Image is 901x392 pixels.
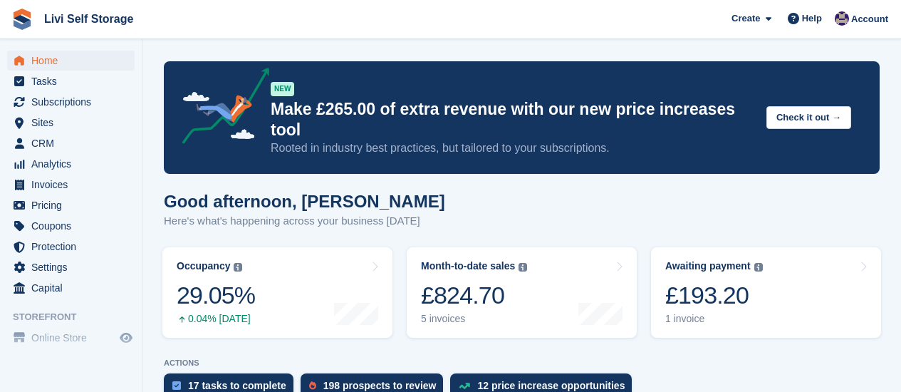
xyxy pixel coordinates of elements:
[170,68,270,149] img: price-adjustments-announcement-icon-8257ccfd72463d97f412b2fc003d46551f7dbcb40ab6d574587a9cd5c0d94...
[7,113,135,133] a: menu
[766,106,851,130] button: Check it out →
[118,329,135,346] a: Preview store
[7,175,135,195] a: menu
[7,216,135,236] a: menu
[31,328,117,348] span: Online Store
[731,11,760,26] span: Create
[164,192,445,211] h1: Good afternoon, [PERSON_NAME]
[162,247,392,338] a: Occupancy 29.05% 0.04% [DATE]
[31,237,117,257] span: Protection
[7,237,135,257] a: menu
[7,328,135,348] a: menu
[164,359,880,368] p: ACTIONS
[31,92,117,112] span: Subscriptions
[31,216,117,236] span: Coupons
[835,11,849,26] img: Jim
[7,71,135,91] a: menu
[421,313,527,325] div: 5 invoices
[31,71,117,91] span: Tasks
[38,7,139,31] a: Livi Self Storage
[271,99,755,140] p: Make £265.00 of extra revenue with our new price increases tool
[13,310,142,324] span: Storefront
[271,140,755,156] p: Rooted in industry best practices, but tailored to your subscriptions.
[7,92,135,112] a: menu
[271,82,294,96] div: NEW
[234,263,242,272] img: icon-info-grey-7440780725fd019a000dd9b08b2336e03edf1995a4989e88bcd33f0948082b44.svg
[31,278,117,298] span: Capital
[31,257,117,277] span: Settings
[31,133,117,153] span: CRM
[31,195,117,215] span: Pricing
[651,247,881,338] a: Awaiting payment £193.20 1 invoice
[31,154,117,174] span: Analytics
[851,12,888,26] span: Account
[164,213,445,229] p: Here's what's happening across your business [DATE]
[31,113,117,133] span: Sites
[7,51,135,71] a: menu
[7,195,135,215] a: menu
[177,313,255,325] div: 0.04% [DATE]
[177,281,255,310] div: 29.05%
[31,175,117,195] span: Invoices
[477,380,625,391] div: 12 price increase opportunities
[7,278,135,298] a: menu
[11,9,33,30] img: stora-icon-8386f47178a22dfd0bd8f6a31ec36ba5ce8667c1dd55bd0f319d3a0aa187defe.svg
[802,11,822,26] span: Help
[754,263,763,272] img: icon-info-grey-7440780725fd019a000dd9b08b2336e03edf1995a4989e88bcd33f0948082b44.svg
[172,381,181,390] img: task-75834270c22a3079a89374b754ae025e5fb1db73e45f91037f5363f120a921f8.svg
[665,260,751,272] div: Awaiting payment
[519,263,527,272] img: icon-info-grey-7440780725fd019a000dd9b08b2336e03edf1995a4989e88bcd33f0948082b44.svg
[665,281,763,310] div: £193.20
[421,281,527,310] div: £824.70
[188,380,286,391] div: 17 tasks to complete
[421,260,515,272] div: Month-to-date sales
[7,257,135,277] a: menu
[7,154,135,174] a: menu
[177,260,230,272] div: Occupancy
[407,247,637,338] a: Month-to-date sales £824.70 5 invoices
[309,381,316,390] img: prospect-51fa495bee0391a8d652442698ab0144808aea92771e9ea1ae160a38d050c398.svg
[323,380,437,391] div: 198 prospects to review
[31,51,117,71] span: Home
[459,383,470,389] img: price_increase_opportunities-93ffe204e8149a01c8c9dc8f82e8f89637d9d84a8eef4429ea346261dce0b2c0.svg
[7,133,135,153] a: menu
[665,313,763,325] div: 1 invoice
